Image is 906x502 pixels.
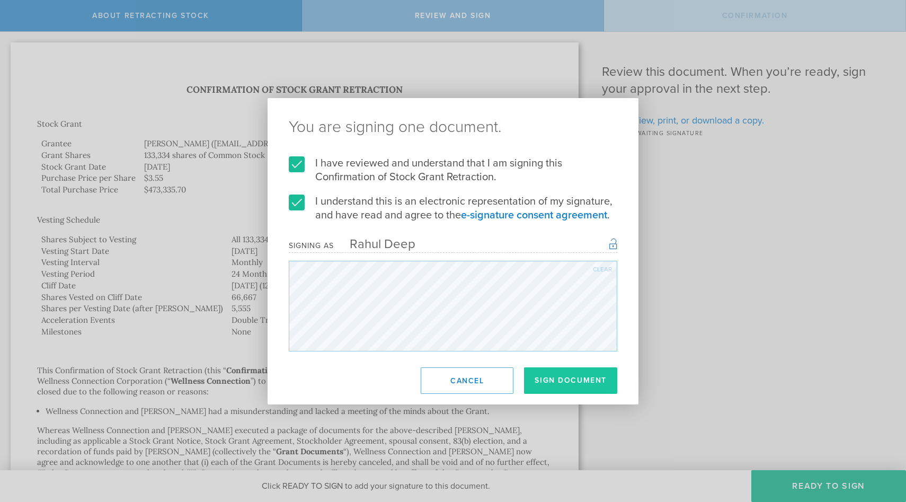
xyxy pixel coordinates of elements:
[289,195,617,222] label: I understand this is an electronic representation of my signature, and have read and agree to the .
[461,209,607,222] a: e-signature consent agreement
[289,241,334,250] div: Signing as
[289,156,617,184] label: I have reviewed and understand that I am signing this Confirmation of Stock Grant Retraction.
[524,367,617,394] button: Sign Document
[334,236,415,252] div: Rahul Deep
[289,119,617,135] ng-pluralize: You are signing one document.
[421,367,513,394] button: Cancel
